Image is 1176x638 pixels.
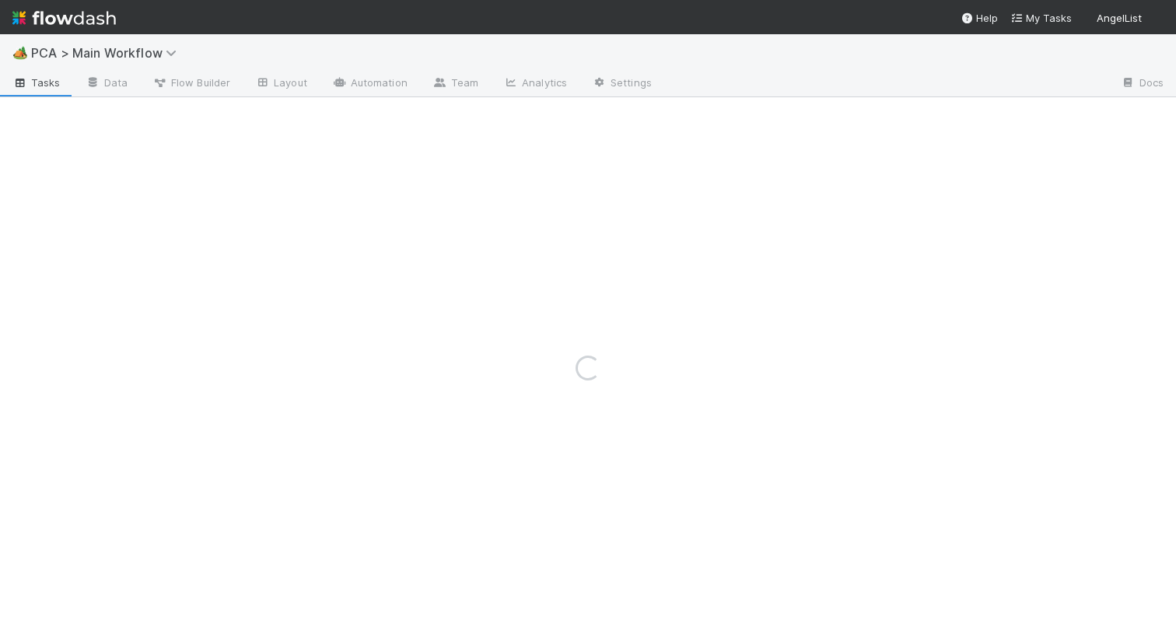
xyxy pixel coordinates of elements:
a: Automation [320,72,420,96]
img: avatar_d89a0a80-047e-40c9-bdc2-a2d44e645fd3.png [1148,11,1164,26]
a: Layout [243,72,320,96]
img: logo-inverted-e16ddd16eac7371096b0.svg [12,5,116,31]
span: My Tasks [1010,12,1072,24]
span: Tasks [12,75,61,90]
a: Analytics [491,72,579,96]
span: PCA > Main Workflow [31,45,184,61]
span: Flow Builder [152,75,230,90]
a: My Tasks [1010,10,1072,26]
a: Data [73,72,140,96]
a: Settings [579,72,664,96]
a: Team [420,72,491,96]
span: 🏕️ [12,46,28,59]
div: Help [961,10,998,26]
a: Docs [1108,72,1176,96]
a: Flow Builder [140,72,243,96]
span: AngelList [1097,12,1142,24]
